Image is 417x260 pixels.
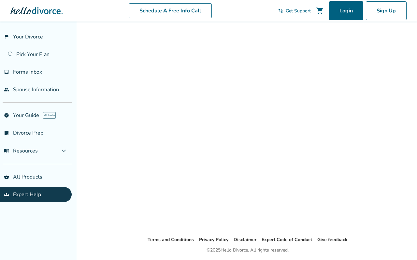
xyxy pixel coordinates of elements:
[199,237,228,243] a: Privacy Policy
[286,8,311,14] span: Get Support
[4,113,9,118] span: explore
[13,68,42,76] span: Forms Inbox
[4,34,9,39] span: flag_2
[316,7,324,15] span: shopping_cart
[278,8,311,14] a: phone_in_talkGet Support
[4,174,9,180] span: shopping_basket
[129,3,212,18] a: Schedule A Free Info Call
[4,87,9,92] span: people
[262,237,312,243] a: Expert Code of Conduct
[234,236,256,244] li: Disclaimer
[207,246,289,254] div: © 2025 Hello Divorce. All rights reserved.
[43,112,56,119] span: AI beta
[4,147,38,154] span: Resources
[366,1,407,20] a: Sign Up
[317,236,348,244] li: Give feedback
[60,147,68,155] span: expand_more
[329,1,363,20] a: Login
[278,8,283,13] span: phone_in_talk
[4,192,9,197] span: groups
[4,69,9,75] span: inbox
[4,130,9,136] span: list_alt_check
[148,237,194,243] a: Terms and Conditions
[4,148,9,153] span: menu_book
